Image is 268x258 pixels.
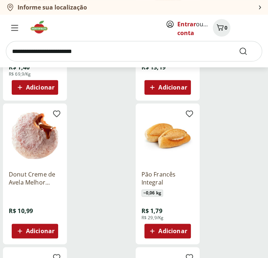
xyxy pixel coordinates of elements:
img: Hortifruti [29,20,54,34]
span: ou [177,20,210,37]
button: Adicionar [144,224,191,238]
span: Adicionar [26,84,54,90]
button: Carrinho [213,19,230,37]
span: 0 [224,24,227,31]
span: R$ 13,19 [141,63,166,71]
span: ~ 0,06 kg [141,189,163,197]
button: Menu [6,19,23,37]
span: Adicionar [158,228,187,234]
span: R$ 69,9/Kg [9,71,31,77]
span: Adicionar [26,228,54,234]
button: Adicionar [12,80,58,95]
span: R$ 10,99 [9,207,33,215]
img: Pão Francês Integral [141,109,194,162]
input: search [6,41,262,61]
span: R$ 1,40 [9,63,30,71]
button: Adicionar [12,224,58,238]
span: R$ 29,9/Kg [141,215,164,221]
b: Informe sua localização [18,3,87,11]
img: Donut Creme de Avela Melhor Bocado 70g [9,109,61,162]
span: Adicionar [158,84,187,90]
a: Entrar [177,20,196,28]
button: Submit Search [239,47,256,56]
a: Donut Creme de Avela Melhor Bocado 70g [9,170,61,186]
span: R$ 1,79 [141,207,162,215]
button: Adicionar [144,80,191,95]
a: Pão Francês Integral [141,170,194,186]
